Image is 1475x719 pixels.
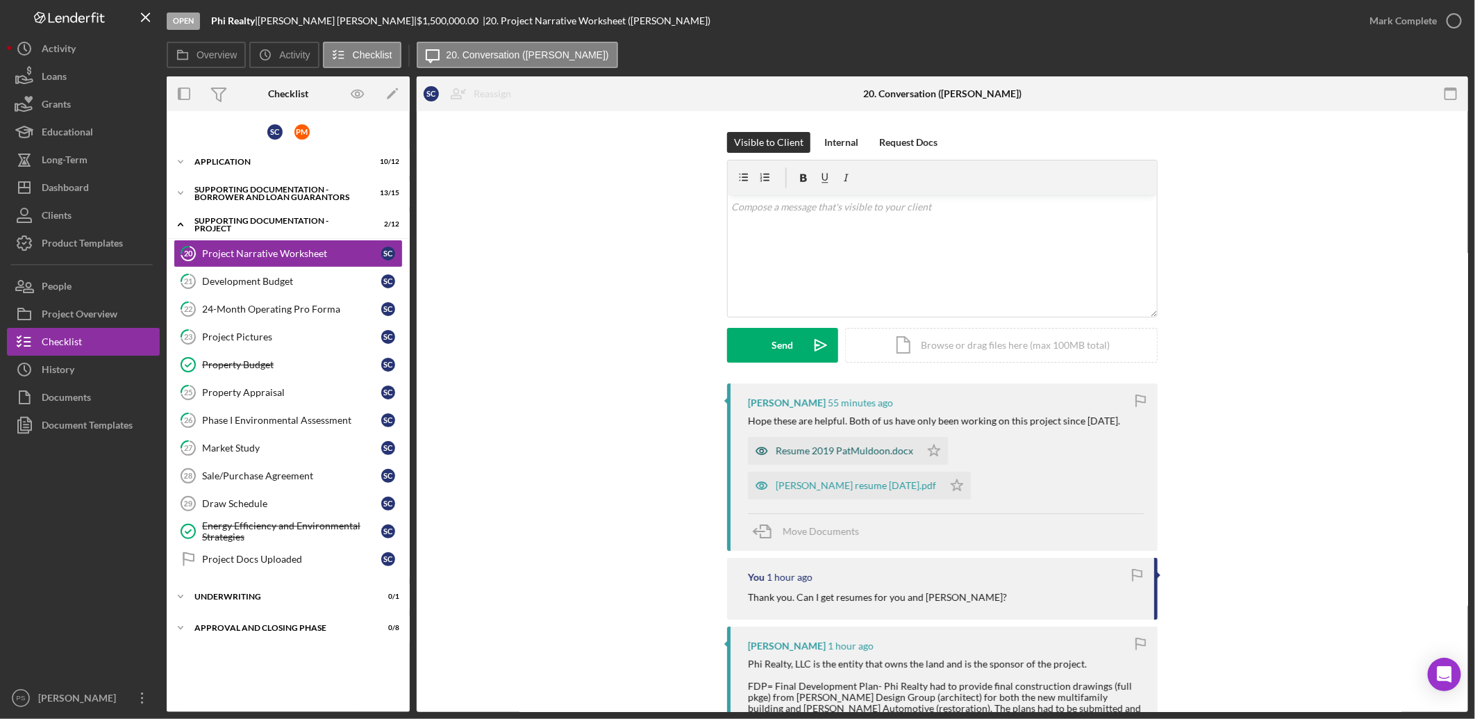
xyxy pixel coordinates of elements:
[381,413,395,427] div: S C
[42,272,72,304] div: People
[381,358,395,372] div: S C
[381,524,395,538] div: S C
[267,124,283,140] div: S C
[7,118,160,146] button: Educational
[381,386,395,399] div: S C
[42,356,74,387] div: History
[7,229,160,257] button: Product Templates
[279,49,310,60] label: Activity
[202,359,381,370] div: Property Budget
[174,518,403,545] a: Energy Efficiency and Environmental StrategiesSC
[1428,658,1461,691] div: Open Intercom Messenger
[381,302,395,316] div: S C
[7,90,160,118] a: Grants
[202,276,381,287] div: Development Budget
[447,49,609,60] label: 20. Conversation ([PERSON_NAME])
[1356,7,1468,35] button: Mark Complete
[824,132,858,153] div: Internal
[202,304,381,315] div: 24-Month Operating Pro Forma
[194,593,365,601] div: Underwriting
[184,443,193,452] tspan: 27
[872,132,944,153] button: Request Docs
[772,328,794,363] div: Send
[211,15,258,26] div: |
[42,201,72,233] div: Clients
[483,15,710,26] div: | 20. Project Narrative Worksheet ([PERSON_NAME])
[17,695,26,702] text: PS
[35,684,125,716] div: [PERSON_NAME]
[174,434,403,462] a: 27Market StudySC
[828,641,874,652] time: 2025-08-14 15:35
[197,49,237,60] label: Overview
[353,49,392,60] label: Checklist
[7,63,160,90] button: Loans
[381,330,395,344] div: S C
[7,411,160,439] button: Document Templates
[202,331,381,342] div: Project Pictures
[381,441,395,455] div: S C
[1369,7,1437,35] div: Mark Complete
[174,323,403,351] a: 23Project PicturesSC
[381,552,395,566] div: S C
[374,220,399,229] div: 2 / 12
[7,328,160,356] a: Checklist
[184,472,192,480] tspan: 28
[202,470,381,481] div: Sale/Purchase Agreement
[174,462,403,490] a: 28Sale/Purchase AgreementSC
[417,80,525,108] button: SCReassign
[7,174,160,201] a: Dashboard
[42,118,93,149] div: Educational
[7,272,160,300] a: People
[424,86,439,101] div: S C
[184,388,192,397] tspan: 25
[202,520,381,543] div: Energy Efficiency and Environmental Strategies
[879,132,937,153] div: Request Docs
[374,189,399,197] div: 13 / 15
[474,80,511,108] div: Reassign
[202,554,381,565] div: Project Docs Uploaded
[748,437,948,465] button: Resume 2019 PatMuldoon.docx
[374,593,399,601] div: 0 / 1
[294,124,310,140] div: P M
[381,247,395,261] div: S C
[417,42,618,68] button: 20. Conversation ([PERSON_NAME])
[42,90,71,122] div: Grants
[42,174,89,205] div: Dashboard
[748,397,826,408] div: [PERSON_NAME]
[7,383,160,411] button: Documents
[381,497,395,511] div: S C
[7,35,160,63] button: Activity
[184,499,192,508] tspan: 29
[828,397,893,408] time: 2025-08-14 16:02
[42,328,82,359] div: Checklist
[863,88,1022,99] div: 20. Conversation ([PERSON_NAME])
[748,572,765,583] div: You
[748,415,1120,427] div: Hope these are helpful. Both of us have only been working on this project since [DATE].
[194,185,365,201] div: Supporting Documentation - Borrower and Loan Guarantors
[7,684,160,712] button: PS[PERSON_NAME]
[817,132,865,153] button: Internal
[7,201,160,229] button: Clients
[174,406,403,434] a: 26Phase I Environmental AssessmentSC
[374,158,399,166] div: 10 / 12
[211,15,255,26] b: Phi Realty
[174,267,403,295] a: 21Development BudgetSC
[167,42,246,68] button: Overview
[381,469,395,483] div: S C
[7,300,160,328] button: Project Overview
[249,42,319,68] button: Activity
[194,158,365,166] div: Application
[174,545,403,573] a: Project Docs UploadedSC
[42,63,67,94] div: Loans
[42,35,76,66] div: Activity
[7,356,160,383] button: History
